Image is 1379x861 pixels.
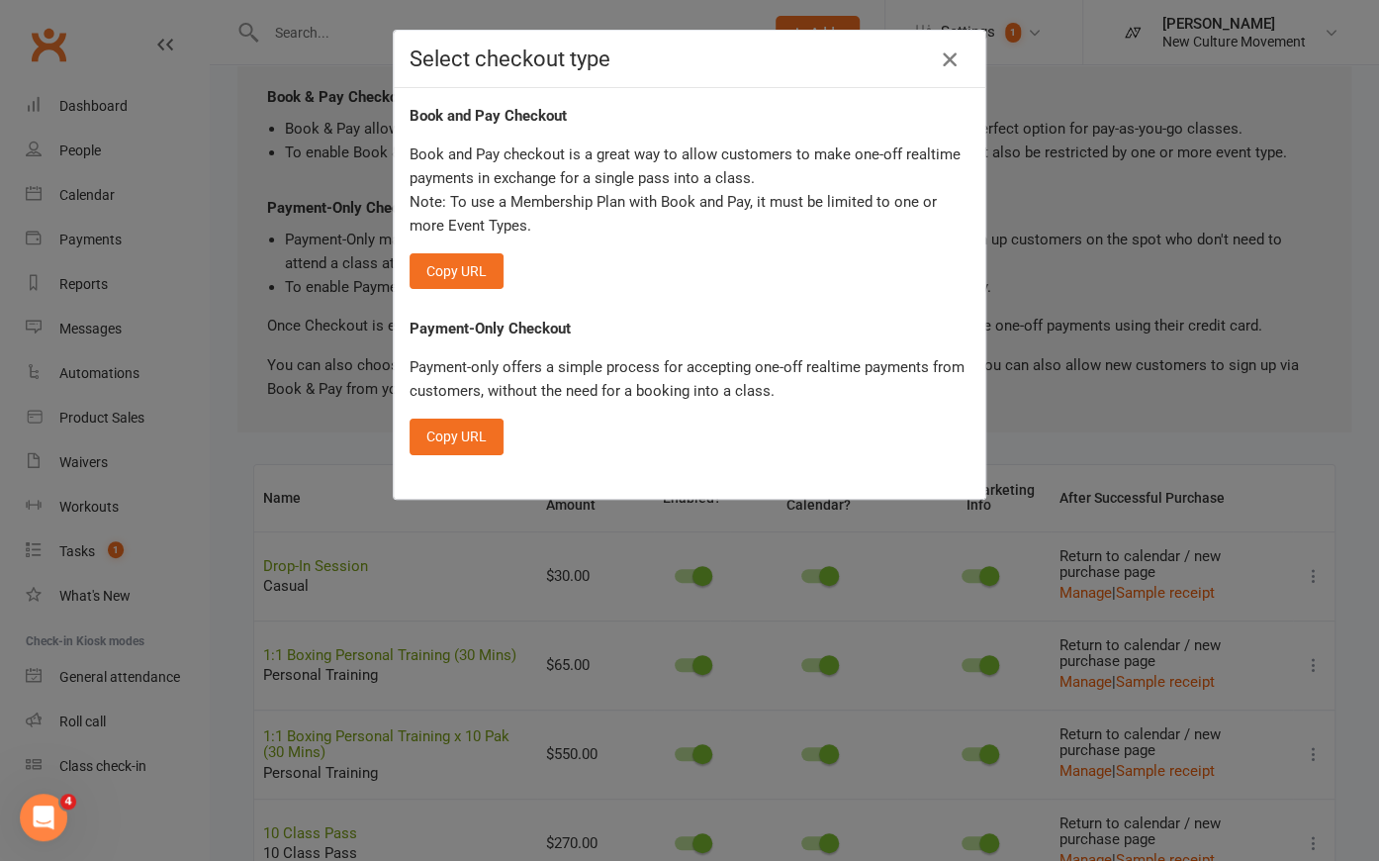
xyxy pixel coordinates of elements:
[410,107,567,125] strong: Book and Pay Checkout
[410,143,969,238] p: Book and Pay checkout is a great way to allow customers to make one-off realtime payments in exch...
[410,47,969,71] h4: Select checkout type
[410,355,969,403] p: Payment-only offers a simple process for accepting one-off realtime payments from customers, with...
[410,253,504,289] button: Copy URL
[410,320,571,337] strong: Payment-Only Checkout
[20,794,67,841] iframe: Intercom live chat
[60,794,76,810] span: 4
[934,44,965,75] button: Close
[410,419,504,454] button: Copy URL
